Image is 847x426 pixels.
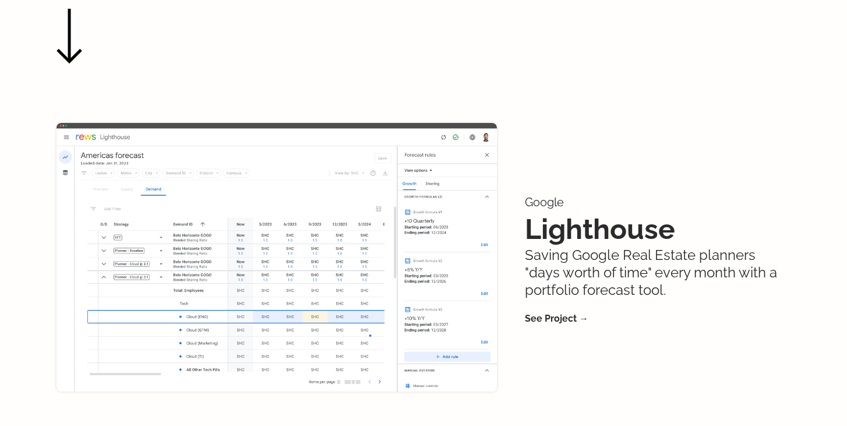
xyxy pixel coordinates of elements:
[525,193,782,212] p: Google
[525,247,782,299] p: Saving Google Real Estate planners "days worth of time" every month with a portfolio forecast tool.
[57,123,497,392] img: Lighthouse Project Image
[525,313,588,324] a: See Project →
[57,9,82,64] img: Continue reading
[525,213,675,245] a: Lighthouse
